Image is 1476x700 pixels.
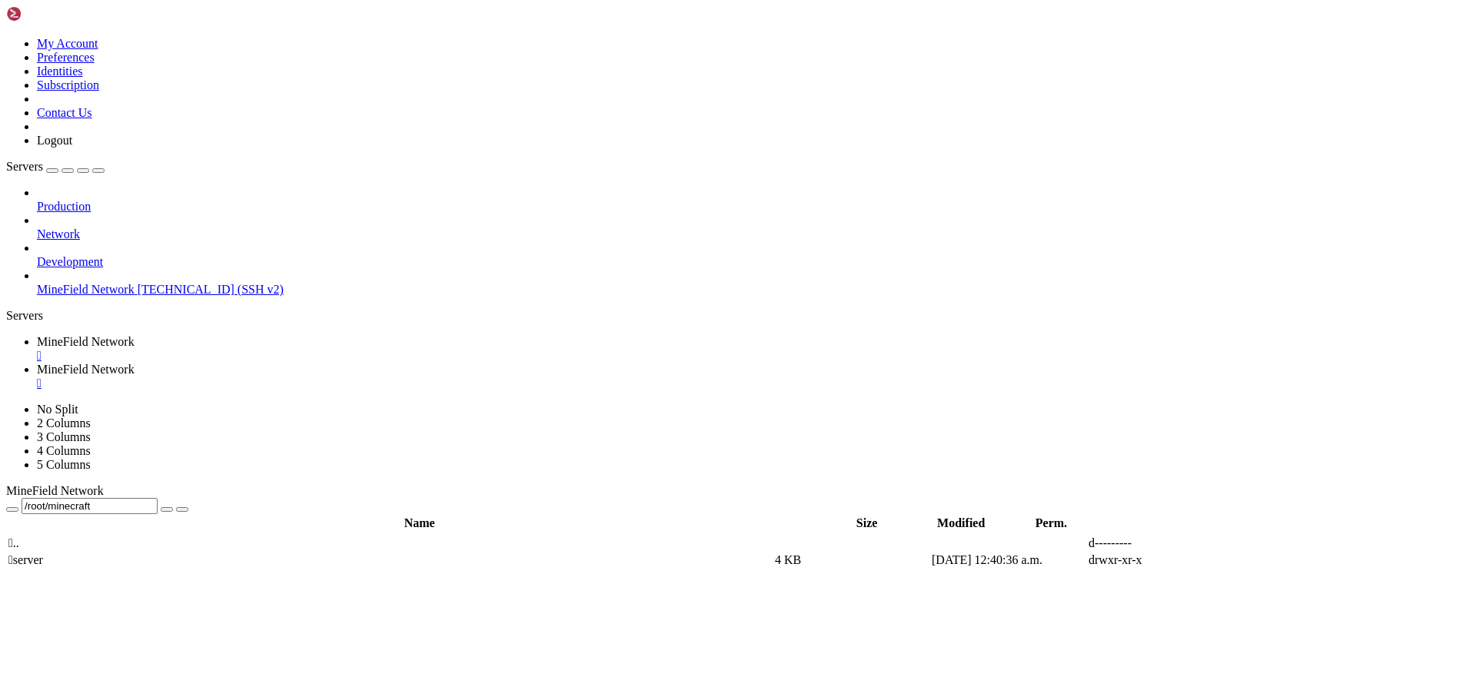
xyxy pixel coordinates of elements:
[6,160,43,173] span: Servers
[6,435,1276,449] x-row: [05:41:54 INFO] [immersiveengineering]: Couldn't fully analyze 1 large_sword, missing knowledge f...
[37,377,1470,390] a: 
[6,172,913,186] span: [05:41:54 ERROR] [a.i.c.InfernalMobsCore]: item config parser could not build item: {count:1,id:"...
[6,186,913,200] span: [05:41:54 ERROR] [a.i.c.InfernalMobsCore]: item config parser could not build item: {count:1,id:"...
[6,117,906,131] span: [05:41:54 ERROR] [a.i.c.InfernalMobsCore]: item config parser could not build item: {count:1,id:"...
[6,476,511,490] span: [05:41:54 WARN] [ModernFix]: Dedicated server took 81.413 seconds to load
[37,227,80,241] span: Network
[6,75,1276,89] x-row: [05:41:54 INFO] [a.i.c.InfernalMobsCore]: item config parser finished, item count: 0
[6,449,1276,463] x-row: [05:41:54 INFO] [immersiveengineering]: Couldn't fully analyze 1 gas_mask_armor_helmet, missing k...
[37,430,91,443] a: 3 Columns
[37,65,83,78] a: Identities
[6,559,996,573] span: [05:41:56 INFO] [APTweaks(Core)]: [APTweaks:Core] ↓ Level load for graveyard:past changed from NO...
[774,552,929,568] td: 4 KB
[37,363,1470,390] a: MineField Network
[6,6,871,20] span: [05:41:54 ERROR] [a.i.c.InfernalMobsCore]: item config parser could not build item: {count:1,id:"...
[37,349,1470,363] a: 
[1088,552,1243,568] td: drwxr-xr-x
[6,421,1276,435] x-row: [05:41:54 INFO] [immersiveengineering]: Couldn't fully analyze 1 free_runners_armored, missing kn...
[6,297,1276,310] x-row: [05:41:54 INFO] [cyclopscore]: Loading infobook /data/cyclopscore/info/test.xml
[37,416,91,430] a: 2 Columns
[6,518,926,532] span: [05:41:55 INFO] [APTweaks(Core)]: [APTweaks:Core] ↓ Server load changed from NORMAL (avg. 50.0) t...
[6,393,1276,407] x-row: [05:41:54 INFO] [patchouli]: Sending reload packet to clients
[37,335,1470,363] a: MineField Network
[6,20,864,34] span: [05:41:54 ERROR] [a.i.c.InfernalMobsCore]: item config parser could not build item: {count:1,id:"...
[37,458,91,471] a: 5 Columns
[6,89,857,103] span: [05:41:54 ERROR] [a.i.c.InfernalMobsCore]: item config parser could not build item: {count:1,id:"...
[1022,516,1082,531] th: Perm.: activate to sort column ascending
[698,34,899,48] span: ecraft:netherite_chestplate"}
[6,463,1276,476] x-row: [05:41:54 INFO] [immersiveengineering]: Finished recipe profiler for Arc Recycling, took 99 milli...
[6,34,698,48] span: [05:41:54 ERROR] [a.i.c.InfernalMobsCore]: item config parser could not build item: {count:1,id:"min
[37,51,95,64] a: Preferences
[6,309,1470,323] div: Servers
[37,37,98,50] a: My Account
[8,553,43,566] span: server
[22,498,158,514] input: Current Folder
[6,158,919,172] span: [05:41:54 ERROR] [a.i.c.InfernalMobsCore]: item config parser could not build item: {count:1,id:"...
[6,269,1276,283] x-row: [05:41:54 INFO] [a.i.c.InfernalMobsCore]: InfernalMobsCore commonSetup completed! Modifiers ready...
[6,546,1099,559] span: [05:41:56 INFO] [APTweaks(Core)]: [APTweaks:Core] ↓ Level load for minecraft:the_nether changed f...
[833,516,900,531] th: Size: activate to sort column ascending
[6,144,892,158] span: [05:41:54 ERROR] [a.i.c.InfernalMobsCore]: item config parser could not build item: {count:1,id:"...
[20,587,27,601] div: (2, 42)
[37,200,1470,214] a: Production
[6,352,1276,366] x-row: ixie_village=true, iceandfire:myrmex_hive_jungle=true, iceandfire:myrmex_hive_desert=true, iceand...
[37,227,1470,241] a: Network
[8,516,831,531] th: Name: activate to sort column descending
[6,573,1016,587] span: [05:41:56 INFO] [APTweaks(Core)]: [APTweaks:Core] ↓ Level load for minecraft:the_end changed from...
[931,552,1086,568] td: [DATE] 12:40:36 a.m.
[37,255,1470,269] a: Development
[37,269,1470,297] li: MineField Network [TECHNICAL_ID] (SSH v2)
[37,363,135,376] span: MineField Network
[138,283,284,296] span: [TECHNICAL_ID] (SSH v2)
[6,324,1276,338] x-row: e, iceandfire:spawn_dragon_skeleton_lightning=true, iceandfire:ice_dragon_roost=true, iceandfire:...
[37,214,1470,241] li: Network
[8,553,13,566] span: 
[37,444,91,457] a: 4 Columns
[8,536,19,549] span: ..
[6,48,885,61] span: [05:41:54 ERROR] [a.i.c.InfernalMobsCore]: item config parser could not build item: {count:1,id:"...
[37,255,103,268] span: Development
[6,366,1276,380] x-row: ice=true, iceandfire:spawn_stymphalian_bird=true, iceandfire:fire_dragon_cave=true, iceandfire:sa...
[6,227,926,241] span: [05:41:54 ERROR] [a.i.c.InfernalMobsCore]: item config parser could not build item: {count:1,id:"...
[6,241,836,255] span: [05:41:54 ERROR] [a.i.c.InfernalMobsCore]: item config parser could not build item: {count:3,id:"...
[6,380,1276,393] x-row: [05:41:54 INFO] [c.g.a.i.IceAndFire]: {TROLL_S=true, HIPPOGRYPH=true, AMPHITHERE=true, COCKATRICE...
[6,532,1002,546] span: [05:41:56 INFO] [APTweaks(Core)]: [APTweaks:Core] ↓ Level load for minecraft:overworld changed fr...
[6,587,1276,601] x-row: >
[6,338,1276,352] x-row: true, iceandfire:spawn_wandering_cyclops=true, iceandfire:spawn_sea_serpent=true, iceandfire:fros...
[37,78,99,91] a: Subscription
[6,131,892,144] span: [05:41:54 ERROR] [a.i.c.InfernalMobsCore]: item config parser could not build item: {count:1,id:"...
[6,310,1276,324] x-row: [05:41:54 INFO] [c.g.a.i.IceAndFire]: {iceandfire:fire_dragon_roost=true, iceandfire:fire_lily=tr...
[6,484,104,497] span: MineField Network
[37,335,135,348] span: MineField Network
[37,106,92,119] a: Contact Us
[8,536,13,549] span: 
[6,61,836,75] span: [05:41:54 ERROR] [a.i.c.InfernalMobsCore]: item config parser could not build item: {count:3,id:"...
[6,103,809,117] span: [05:41:54 ERROR] [a.i.c.InfernalMobsCore]: item config parser could not build item: {count:3,id:"...
[37,186,1470,214] li: Production
[6,490,1276,504] x-row: [05:41:54 INFO] [c.t.m.c.ModConfig]: [[DOMAIN_NAME]] Loaded config info from '/root/minecraft/ser...
[903,516,1020,531] th: Modified: activate to sort column ascending
[6,283,1276,297] x-row: [05:41:54 INFO] [a.i.c.InfernalMobsCore]: InfernalMobsCore commonSetup completed! config file at:...
[6,504,1276,518] x-row: [05:41:54 INFO] [c.t.m.c.ModConfig]: [Config.write] Saved config info to '/root/minecraft/server/...
[37,283,135,296] span: MineField Network
[37,241,1470,269] li: Development
[37,403,78,416] a: No Split
[37,134,72,147] a: Logout
[1088,536,1243,551] td: d---------
[6,214,940,227] span: [05:41:54 ERROR] [a.i.c.InfernalMobsCore]: item config parser could not build item: {count:1,id:"...
[37,283,1470,297] a: MineField Network [TECHNICAL_ID] (SSH v2)
[6,160,105,173] a: Servers
[6,255,1276,269] x-row: [05:41:54 INFO] [a.i.c.InfernalMobsCore]: item config parser finished, item count: 0
[37,200,91,213] span: Production
[6,200,906,214] span: [05:41:54 ERROR] [a.i.c.InfernalMobsCore]: item config parser could not build item: {count:1,id:"...
[6,6,95,22] img: Shellngn
[6,407,1276,421] x-row: [05:41:54 INFO] [voicechat]: [voicechat] Voice chat server started at port 25566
